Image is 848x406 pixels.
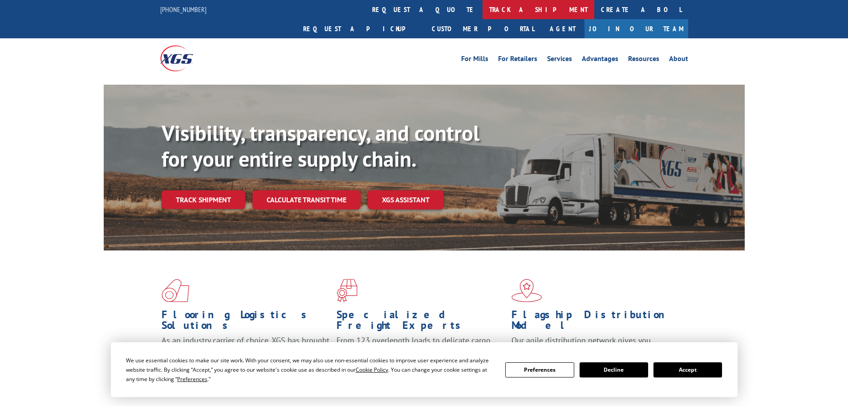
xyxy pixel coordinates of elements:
h1: Flooring Logistics Solutions [162,309,330,335]
a: XGS ASSISTANT [368,190,444,209]
a: Calculate transit time [252,190,361,209]
p: From 123 overlength loads to delicate cargo, our experienced staff knows the best way to move you... [337,335,505,375]
b: Visibility, transparency, and control for your entire supply chain. [162,119,479,172]
img: xgs-icon-focused-on-flooring-red [337,279,357,302]
span: Cookie Policy [356,366,388,373]
a: Customer Portal [425,19,541,38]
button: Decline [580,362,648,377]
button: Preferences [505,362,574,377]
a: Join Our Team [584,19,688,38]
span: Our agile distribution network gives you nationwide inventory management on demand. [511,335,675,356]
a: About [669,55,688,65]
div: Cookie Consent Prompt [111,342,738,397]
a: Track shipment [162,190,245,209]
h1: Flagship Distribution Model [511,309,680,335]
h1: Specialized Freight Experts [337,309,505,335]
img: xgs-icon-flagship-distribution-model-red [511,279,542,302]
a: Request a pickup [296,19,425,38]
img: xgs-icon-total-supply-chain-intelligence-red [162,279,189,302]
a: For Mills [461,55,488,65]
a: Resources [628,55,659,65]
button: Accept [653,362,722,377]
a: [PHONE_NUMBER] [160,5,207,14]
a: Advantages [582,55,618,65]
span: Preferences [177,375,207,383]
div: We use essential cookies to make our site work. With your consent, we may also use non-essential ... [126,356,495,384]
span: As an industry carrier of choice, XGS has brought innovation and dedication to flooring logistics... [162,335,329,367]
a: Agent [541,19,584,38]
a: Services [547,55,572,65]
a: For Retailers [498,55,537,65]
